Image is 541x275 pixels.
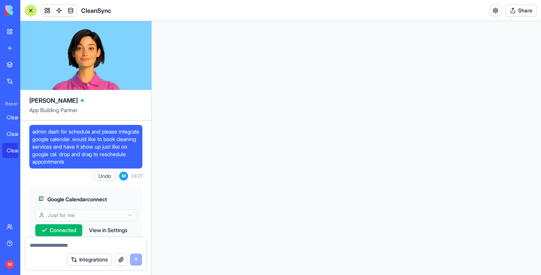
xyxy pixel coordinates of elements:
[2,126,32,141] a: CleanCRM
[85,224,131,236] button: View in Settings
[32,128,139,166] span: admin dash for schedule and please integrate google calendar. would like to book cleaning service...
[5,5,52,16] img: logo
[29,96,78,105] span: [PERSON_NAME]
[7,114,28,121] div: CleanCRM
[7,147,28,154] div: CleanSync
[7,130,28,138] div: CleanCRM
[94,172,116,181] button: Undo
[47,196,107,203] span: Google Calendar connect
[5,260,14,269] span: M
[67,254,112,266] button: Integrations
[50,226,76,234] span: Connected
[29,106,142,120] span: App Building Partner
[81,6,111,15] h1: CleanSync
[38,196,44,202] img: googlecalendar
[506,5,536,17] button: Share
[2,143,32,158] a: CleanSync
[119,172,128,181] span: M
[131,173,142,179] span: 23:27
[35,224,82,236] button: Connected
[2,101,18,107] span: Recent
[2,110,32,125] a: CleanCRM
